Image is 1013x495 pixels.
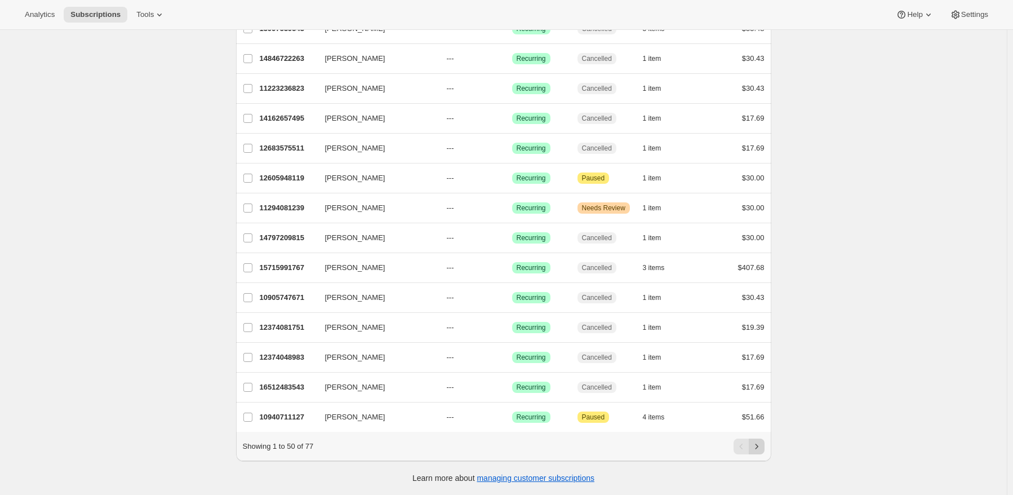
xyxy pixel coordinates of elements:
[643,350,674,365] button: 1 item
[325,262,385,273] span: [PERSON_NAME]
[742,204,765,212] span: $30.00
[260,113,316,124] p: 14162657495
[325,322,385,333] span: [PERSON_NAME]
[260,143,316,154] p: 12683575511
[260,379,765,395] div: 16512483543[PERSON_NAME]---SuccessRecurringCancelled1 item$17.69
[447,204,454,212] span: ---
[742,383,765,391] span: $17.69
[643,54,661,63] span: 1 item
[517,54,546,63] span: Recurring
[260,320,765,335] div: 12374081751[PERSON_NAME]---SuccessRecurringCancelled1 item$19.39
[477,474,594,483] a: managing customer subscriptions
[260,230,765,246] div: 14797209815[PERSON_NAME]---SuccessRecurringCancelled1 item$30.00
[260,350,765,365] div: 12374048983[PERSON_NAME]---SuccessRecurringCancelled1 item$17.69
[749,439,765,454] button: Next
[260,140,765,156] div: 12683575511[PERSON_NAME]---SuccessRecurringCancelled1 item$17.69
[318,259,431,277] button: [PERSON_NAME]
[643,81,674,96] button: 1 item
[643,293,661,302] span: 1 item
[742,413,765,421] span: $51.66
[643,114,661,123] span: 1 item
[260,409,765,425] div: 10940711127[PERSON_NAME]---SuccessRecurringAttentionPaused4 items$51.66
[643,320,674,335] button: 1 item
[643,379,674,395] button: 1 item
[643,200,674,216] button: 1 item
[582,263,612,272] span: Cancelled
[582,413,605,422] span: Paused
[742,293,765,302] span: $30.43
[517,293,546,302] span: Recurring
[447,293,454,302] span: ---
[447,114,454,122] span: ---
[318,348,431,366] button: [PERSON_NAME]
[447,174,454,182] span: ---
[943,7,995,23] button: Settings
[447,353,454,361] span: ---
[318,289,431,307] button: [PERSON_NAME]
[738,263,765,272] span: $407.68
[517,144,546,153] span: Recurring
[447,84,454,92] span: ---
[260,81,765,96] div: 11223236823[PERSON_NAME]---SuccessRecurringCancelled1 item$30.43
[734,439,765,454] nav: Pagination
[325,113,385,124] span: [PERSON_NAME]
[961,10,988,19] span: Settings
[64,7,127,23] button: Subscriptions
[325,412,385,423] span: [PERSON_NAME]
[643,84,661,93] span: 1 item
[260,83,316,94] p: 11223236823
[260,202,316,214] p: 11294081239
[260,382,316,393] p: 16512483543
[517,263,546,272] span: Recurring
[318,139,431,157] button: [PERSON_NAME]
[318,408,431,426] button: [PERSON_NAME]
[643,111,674,126] button: 1 item
[643,140,674,156] button: 1 item
[260,53,316,64] p: 14846722263
[325,53,385,64] span: [PERSON_NAME]
[318,229,431,247] button: [PERSON_NAME]
[742,114,765,122] span: $17.69
[742,84,765,92] span: $30.43
[260,322,316,333] p: 12374081751
[447,413,454,421] span: ---
[907,10,922,19] span: Help
[260,200,765,216] div: 11294081239[PERSON_NAME]---SuccessRecurringWarningNeeds Review1 item$30.00
[643,353,661,362] span: 1 item
[325,382,385,393] span: [PERSON_NAME]
[260,290,765,306] div: 10905747671[PERSON_NAME]---SuccessRecurringCancelled1 item$30.43
[643,260,677,276] button: 3 items
[643,263,665,272] span: 3 items
[318,319,431,337] button: [PERSON_NAME]
[130,7,172,23] button: Tools
[325,232,385,244] span: [PERSON_NAME]
[260,292,316,303] p: 10905747671
[582,204,625,213] span: Needs Review
[325,202,385,214] span: [PERSON_NAME]
[318,79,431,98] button: [PERSON_NAME]
[260,232,316,244] p: 14797209815
[318,199,431,217] button: [PERSON_NAME]
[260,352,316,363] p: 12374048983
[318,109,431,127] button: [PERSON_NAME]
[412,472,594,484] p: Learn more about
[517,174,546,183] span: Recurring
[742,233,765,242] span: $30.00
[582,293,612,302] span: Cancelled
[260,173,316,184] p: 12605948119
[517,413,546,422] span: Recurring
[260,260,765,276] div: 15715991767[PERSON_NAME]---SuccessRecurringCancelled3 items$407.68
[325,352,385,363] span: [PERSON_NAME]
[318,378,431,396] button: [PERSON_NAME]
[318,169,431,187] button: [PERSON_NAME]
[517,353,546,362] span: Recurring
[643,413,665,422] span: 4 items
[18,7,61,23] button: Analytics
[582,174,605,183] span: Paused
[260,412,316,423] p: 10940711127
[260,51,765,67] div: 14846722263[PERSON_NAME]---SuccessRecurringCancelled1 item$30.43
[260,111,765,126] div: 14162657495[PERSON_NAME]---SuccessRecurringCancelled1 item$17.69
[325,173,385,184] span: [PERSON_NAME]
[325,292,385,303] span: [PERSON_NAME]
[325,83,385,94] span: [PERSON_NAME]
